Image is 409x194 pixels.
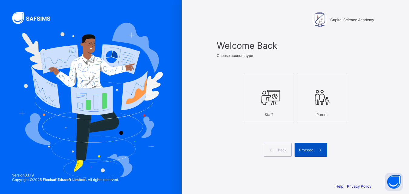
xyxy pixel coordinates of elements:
[247,109,291,120] div: Staff
[12,12,58,24] img: SAFSIMS Logo
[12,173,119,177] span: Version 0.1.19
[347,184,371,189] a: Privacy Policy
[335,184,343,189] a: Help
[19,23,163,178] img: Hero Image
[300,109,344,120] div: Parent
[217,40,374,51] span: Welcome Back
[278,148,287,152] span: Back
[12,177,119,182] span: Copyright © 2025 All rights reserved.
[43,177,87,182] strong: Flexisaf Edusoft Limited.
[330,18,374,22] span: Capital Science Academy
[299,148,313,152] span: Proceed
[217,53,253,58] span: Choose account type
[385,173,403,191] button: Open asap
